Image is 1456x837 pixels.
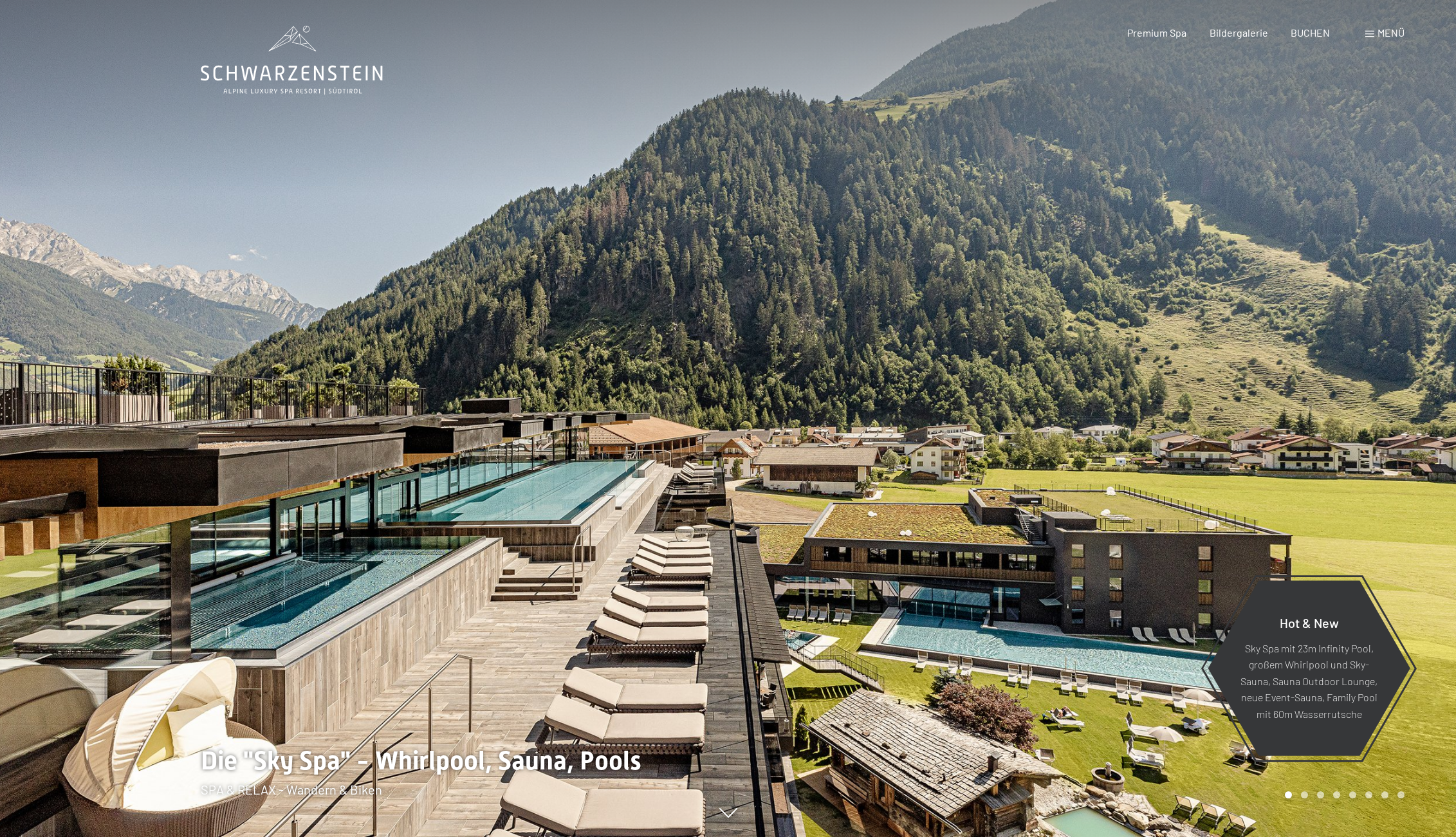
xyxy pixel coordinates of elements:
[1378,26,1405,39] span: Menü
[1127,26,1186,39] a: Premium Spa
[1280,791,1405,798] div: Carousel Pagination
[1207,580,1411,757] a: Hot & New Sky Spa mit 23m Infinity Pool, großem Whirlpool und Sky-Sauna, Sauna Outdoor Lounge, ne...
[1280,614,1339,630] span: Hot & New
[1365,791,1372,798] div: Carousel Page 6
[1239,639,1379,722] p: Sky Spa mit 23m Infinity Pool, großem Whirlpool und Sky-Sauna, Sauna Outdoor Lounge, neue Event-S...
[1381,791,1388,798] div: Carousel Page 7
[1285,791,1292,798] div: Carousel Page 1 (Current Slide)
[1397,791,1405,798] div: Carousel Page 8
[1291,26,1330,39] a: BUCHEN
[1210,26,1268,39] a: Bildergalerie
[1301,791,1308,798] div: Carousel Page 2
[1333,791,1340,798] div: Carousel Page 4
[1349,791,1356,798] div: Carousel Page 5
[1317,791,1324,798] div: Carousel Page 3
